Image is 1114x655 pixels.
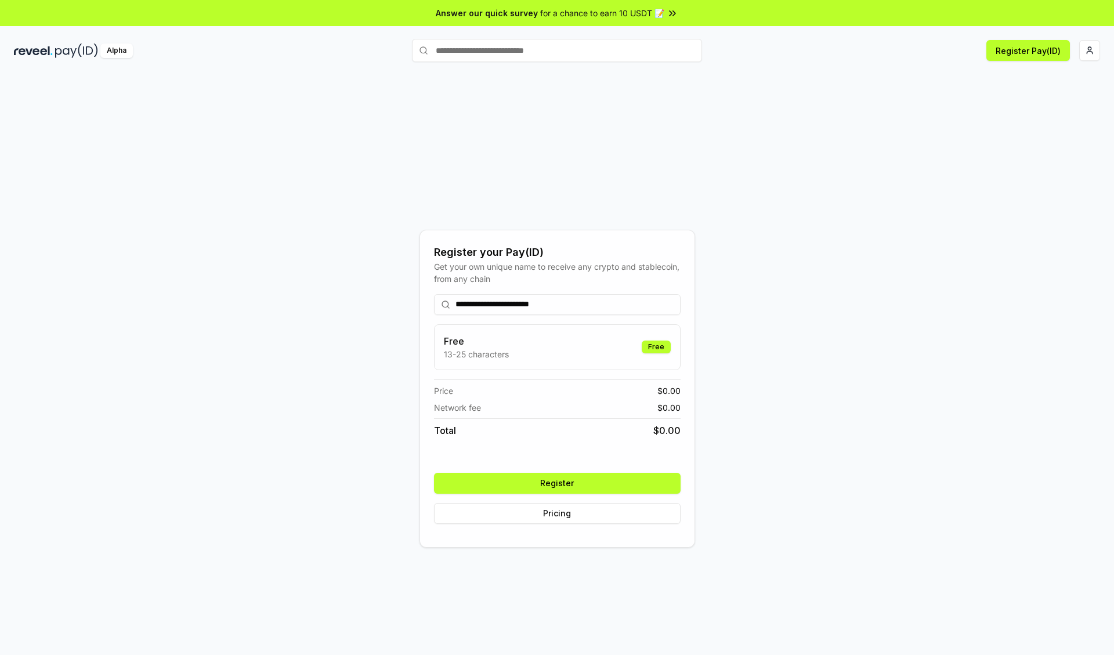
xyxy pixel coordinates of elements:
[434,424,456,437] span: Total
[55,44,98,58] img: pay_id
[444,348,509,360] p: 13-25 characters
[434,244,681,260] div: Register your Pay(ID)
[434,473,681,494] button: Register
[100,44,133,58] div: Alpha
[436,7,538,19] span: Answer our quick survey
[657,385,681,397] span: $ 0.00
[986,40,1070,61] button: Register Pay(ID)
[540,7,664,19] span: for a chance to earn 10 USDT 📝
[434,260,681,285] div: Get your own unique name to receive any crypto and stablecoin, from any chain
[434,401,481,414] span: Network fee
[653,424,681,437] span: $ 0.00
[657,401,681,414] span: $ 0.00
[642,341,671,353] div: Free
[444,334,509,348] h3: Free
[434,503,681,524] button: Pricing
[14,44,53,58] img: reveel_dark
[434,385,453,397] span: Price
